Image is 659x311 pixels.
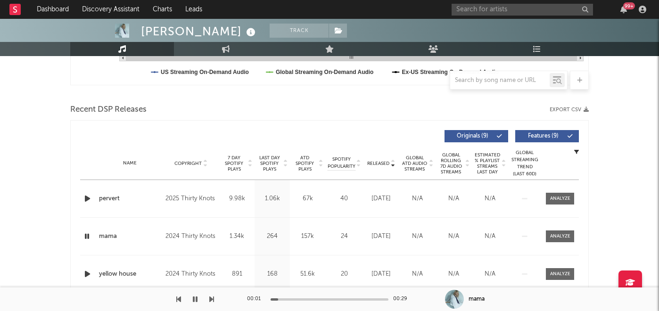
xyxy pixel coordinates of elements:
span: Features ( 9 ) [521,133,565,139]
div: 67k [292,194,323,204]
a: pervert [99,194,161,204]
div: N/A [474,194,506,204]
a: mama [99,232,161,241]
span: 7 Day Spotify Plays [222,155,247,172]
a: yellow house [99,270,161,279]
div: [DATE] [365,194,397,204]
div: N/A [438,270,470,279]
span: Estimated % Playlist Streams Last Day [474,152,500,175]
div: Name [99,160,161,167]
div: 264 [257,232,288,241]
div: 24 [328,232,361,241]
button: Features(9) [515,130,579,142]
div: N/A [402,232,433,241]
div: 20 [328,270,361,279]
span: Originals ( 9 ) [451,133,494,139]
div: 891 [222,270,252,279]
div: N/A [438,232,470,241]
div: 9.98k [222,194,252,204]
span: Global ATD Audio Streams [402,155,428,172]
div: N/A [474,270,506,279]
div: 1.34k [222,232,252,241]
span: Last Day Spotify Plays [257,155,282,172]
div: 2025 Thirty Knots [165,193,217,205]
div: 00:01 [247,294,266,305]
button: Track [270,24,329,38]
span: Recent DSP Releases [70,104,147,115]
div: 99 + [623,2,635,9]
button: Export CSV [550,107,589,113]
div: 168 [257,270,288,279]
input: Search by song name or URL [450,77,550,84]
div: 51.6k [292,270,323,279]
div: N/A [402,270,433,279]
input: Search for artists [452,4,593,16]
div: N/A [402,194,433,204]
div: 2024 Thirty Knots [165,231,217,242]
div: 00:29 [393,294,412,305]
text: Ex-US Streaming On-Demand Audio [402,69,499,75]
span: Global Rolling 7D Audio Streams [438,152,464,175]
text: US Streaming On-Demand Audio [161,69,249,75]
div: mama [469,295,485,303]
div: 2024 Thirty Knots [165,269,217,280]
span: ATD Spotify Plays [292,155,317,172]
button: Originals(9) [445,130,508,142]
text: Global Streaming On-Demand Audio [276,69,374,75]
button: 99+ [620,6,627,13]
div: N/A [438,194,470,204]
div: Global Streaming Trend (Last 60D) [511,149,539,178]
div: N/A [474,232,506,241]
div: [DATE] [365,232,397,241]
div: [PERSON_NAME] [141,24,258,39]
span: Spotify Popularity [328,156,355,170]
div: [DATE] [365,270,397,279]
div: 40 [328,194,361,204]
span: Copyright [174,161,202,166]
span: Released [367,161,389,166]
div: 1.06k [257,194,288,204]
div: 157k [292,232,323,241]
